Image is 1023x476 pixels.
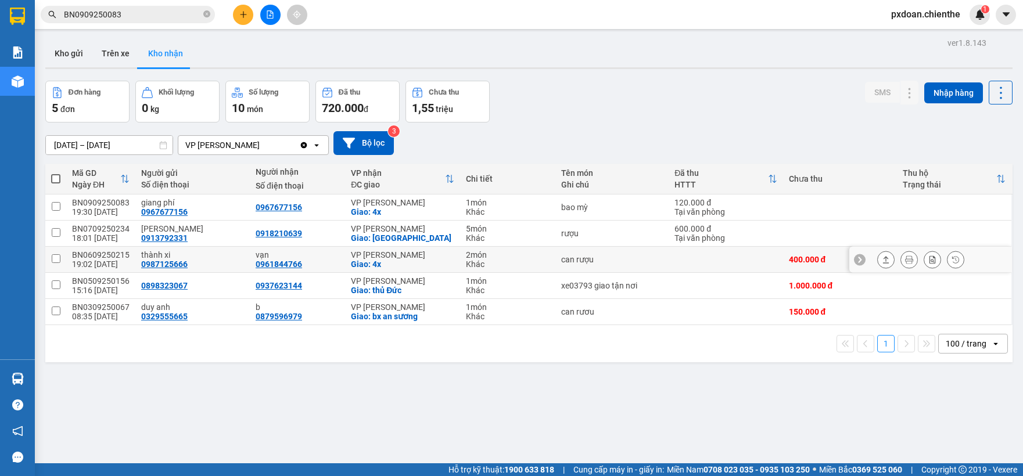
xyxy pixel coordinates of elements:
[135,81,220,122] button: Khối lượng0kg
[819,463,902,476] span: Miền Bắc
[72,180,120,189] div: Ngày ĐH
[72,259,130,269] div: 19:02 [DATE]
[203,10,210,17] span: close-circle
[561,229,663,238] div: rượu
[287,5,307,25] button: aim
[72,312,130,321] div: 08:35 [DATE]
[256,281,302,290] div: 0937623144
[436,104,453,114] span: triệu
[12,75,24,88] img: warehouse-icon
[946,338,986,349] div: 100 / trang
[256,312,302,321] div: 0879596979
[141,168,244,178] div: Người gửi
[333,131,394,155] button: Bộ lọc
[48,10,56,19] span: search
[667,463,810,476] span: Miền Nam
[877,335,895,352] button: 1
[256,250,339,259] div: vạn
[351,276,454,286] div: VP [PERSON_NAME]
[141,180,244,189] div: Số điện thoại
[64,8,201,21] input: Tìm tên, số ĐT hoặc mã đơn
[260,5,281,25] button: file-add
[261,139,262,151] input: Selected VP Hồ Chí Minh.
[312,140,321,150] svg: open
[345,164,460,194] th: Toggle SortBy
[466,233,549,243] div: Khác
[239,10,247,19] span: plus
[256,229,302,238] div: 0918210639
[911,463,913,476] span: |
[351,312,454,321] div: Giao: bx an sương
[256,167,339,176] div: Người nhận
[388,125,400,137] sup: 3
[429,88,459,96] div: Chưa thu
[996,5,1016,25] button: caret-down
[322,101,364,115] span: 720.000
[351,259,454,269] div: Giao: 4x
[991,339,1000,348] svg: open
[561,203,663,212] div: bao mỳ
[813,467,816,472] span: ⚪️
[466,259,549,269] div: Khác
[351,286,454,295] div: Giao: thủ Đức
[903,180,996,189] div: Trạng thái
[203,9,210,20] span: close-circle
[72,276,130,286] div: BN0509250156
[405,81,490,122] button: Chưa thu1,55 triệu
[150,104,159,114] span: kg
[225,81,310,122] button: Số lượng10món
[351,233,454,243] div: Giao: Sài Gòn
[466,198,549,207] div: 1 món
[865,82,900,103] button: SMS
[703,465,810,474] strong: 0708 023 035 - 0935 103 250
[256,203,302,212] div: 0967677156
[674,168,767,178] div: Đã thu
[69,88,100,96] div: Đơn hàng
[466,174,549,183] div: Chi tiết
[789,174,892,183] div: Chưa thu
[339,88,360,96] div: Đã thu
[882,7,970,21] span: pxdoan.chienthe
[45,81,130,122] button: Đơn hàng5đơn
[72,250,130,259] div: BN0609250215
[789,307,892,316] div: 150.000 đ
[247,104,263,114] span: món
[142,101,148,115] span: 0
[561,168,663,178] div: Tên món
[249,88,278,96] div: Số lượng
[674,198,777,207] div: 120.000 đ
[60,104,75,114] span: đơn
[466,276,549,286] div: 1 món
[141,250,244,259] div: thành xi
[561,255,663,264] div: can rượu
[466,286,549,295] div: Khác
[448,463,554,476] span: Hỗ trợ kỹ thuật:
[72,233,130,243] div: 18:01 [DATE]
[674,180,767,189] div: HTTT
[72,224,130,233] div: BN0709250234
[159,88,194,96] div: Khối lượng
[466,312,549,321] div: Khác
[72,168,120,178] div: Mã GD
[46,136,173,154] input: Select a date range.
[897,164,1011,194] th: Toggle SortBy
[351,207,454,217] div: Giao: 4x
[299,140,308,150] svg: Clear value
[981,5,989,13] sup: 1
[256,181,339,190] div: Số điện thoại
[12,452,23,463] span: message
[674,233,777,243] div: Tại văn phòng
[466,207,549,217] div: Khác
[141,259,188,269] div: 0987125666
[66,164,135,194] th: Toggle SortBy
[789,255,892,264] div: 400.000 đ
[92,39,139,67] button: Trên xe
[141,312,188,321] div: 0329555665
[1001,9,1011,20] span: caret-down
[232,101,245,115] span: 10
[877,251,895,268] div: Giao hàng
[412,101,434,115] span: 1,55
[72,198,130,207] div: BN0909250083
[466,224,549,233] div: 5 món
[256,302,339,312] div: b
